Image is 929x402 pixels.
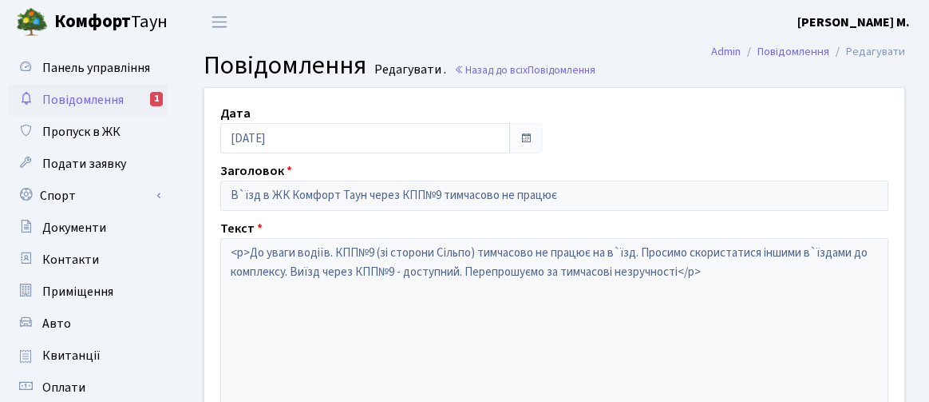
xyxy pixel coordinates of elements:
[528,62,595,78] span: Повідомлення
[8,52,168,84] a: Панель управління
[8,84,168,116] a: Повідомлення1
[150,92,163,106] div: 1
[42,91,124,109] span: Повідомлення
[8,340,168,372] a: Квитанції
[8,148,168,180] a: Подати заявку
[42,379,85,396] span: Оплати
[42,219,106,237] span: Документи
[204,47,366,84] span: Повідомлення
[8,244,168,276] a: Контакти
[220,219,263,238] label: Текст
[371,62,446,78] small: Редагувати .
[42,59,150,77] span: Панель управління
[757,43,829,60] a: Повідомлення
[454,62,595,78] a: Назад до всіхПовідомлення
[829,43,905,61] li: Редагувати
[42,347,101,364] span: Квитанції
[42,123,121,141] span: Пропуск в ЖК
[797,13,910,32] a: [PERSON_NAME] М.
[16,6,48,38] img: logo.png
[8,212,168,244] a: Документи
[42,315,71,332] span: Авто
[54,9,168,36] span: Таун
[42,155,126,173] span: Подати заявку
[220,104,251,123] label: Дата
[42,251,99,269] span: Контакти
[200,9,239,35] button: Переключити навігацію
[8,180,168,212] a: Спорт
[711,43,741,60] a: Admin
[8,116,168,148] a: Пропуск в ЖК
[8,308,168,340] a: Авто
[54,9,131,34] b: Комфорт
[220,161,292,181] label: Заголовок
[797,14,910,31] b: [PERSON_NAME] М.
[687,35,929,69] nav: breadcrumb
[8,276,168,308] a: Приміщення
[42,283,113,301] span: Приміщення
